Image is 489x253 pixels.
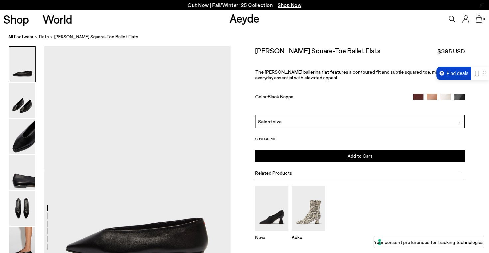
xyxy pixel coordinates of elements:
[255,94,407,101] div: Color:
[348,153,372,159] span: Add to Cart
[255,150,465,162] button: Add to Cart
[9,83,35,118] img: Betty Square-Toe Ballet Flats - Image 2
[476,15,482,23] a: 0
[458,121,462,124] img: svg%3E
[458,171,461,174] img: svg%3E
[437,47,465,55] span: $395 USD
[292,226,325,240] a: Koko Regal Heel Boots Koko
[255,226,288,240] a: Nova Regal Pumps Nova
[482,17,486,21] span: 0
[374,236,484,248] button: Your consent preferences for tracking technologies
[3,13,29,25] a: Shop
[278,2,301,8] span: Navigate to /collections/new-in
[230,11,259,25] a: Aeyde
[9,47,35,82] img: Betty Square-Toe Ballet Flats - Image 1
[268,94,293,99] span: Black Nappa
[43,13,72,25] a: World
[8,28,489,46] nav: breadcrumb
[255,46,381,55] h2: [PERSON_NAME] Square-Toe Ballet Flats
[255,135,275,143] button: Size Guide
[292,234,325,240] p: Koko
[255,186,288,231] img: Nova Regal Pumps
[255,69,457,80] span: The [PERSON_NAME] ballerina flat features a contoured fit and subtle squared toe, making it an ev...
[292,186,325,231] img: Koko Regal Heel Boots
[9,155,35,190] img: Betty Square-Toe Ballet Flats - Image 4
[374,239,484,246] label: Your consent preferences for tracking technologies
[258,118,282,125] span: Select size
[9,191,35,226] img: Betty Square-Toe Ballet Flats - Image 5
[54,33,138,40] span: [PERSON_NAME] Square-Toe Ballet Flats
[8,33,34,40] a: All Footwear
[188,1,301,9] p: Out Now | Fall/Winter ‘25 Collection
[39,34,49,39] span: flats
[9,119,35,154] img: Betty Square-Toe Ballet Flats - Image 3
[255,234,288,240] p: Nova
[39,33,49,40] a: flats
[255,170,292,176] span: Related Products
